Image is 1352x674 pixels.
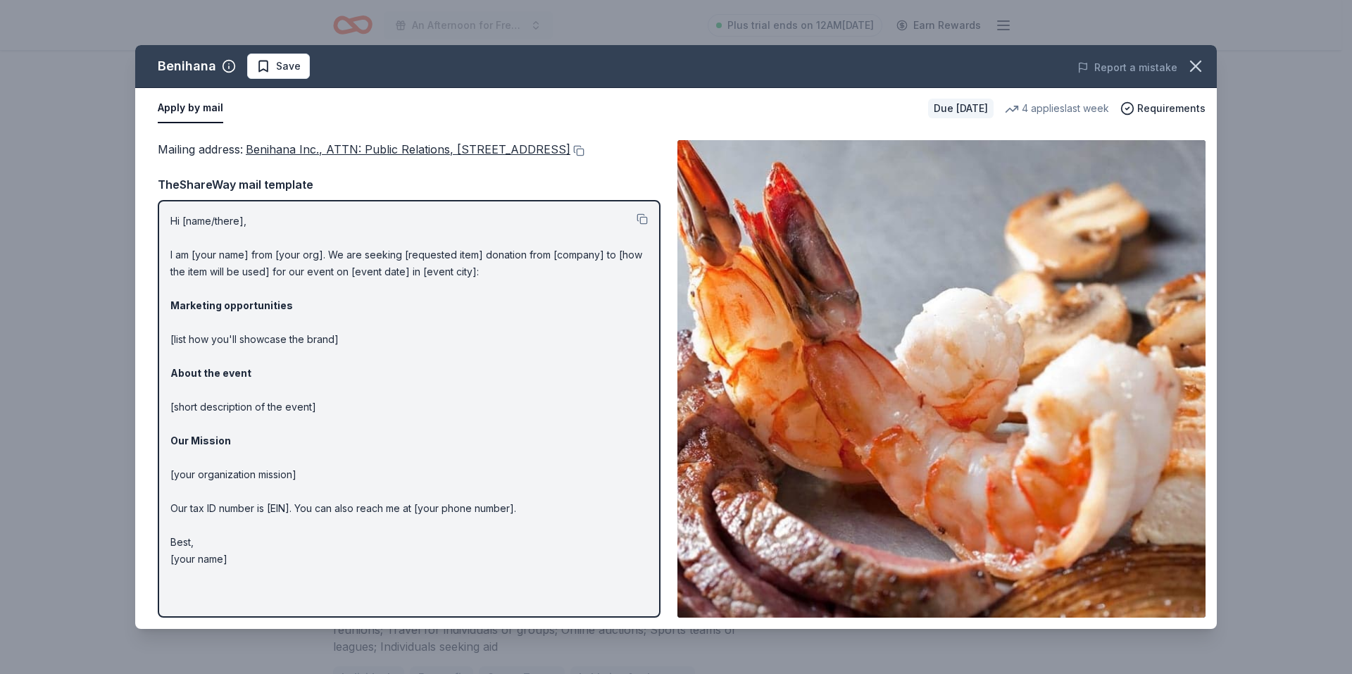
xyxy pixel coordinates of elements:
[247,54,310,79] button: Save
[677,140,1206,618] img: Image for Benihana
[158,175,661,194] div: TheShareWay mail template
[276,58,301,75] span: Save
[170,367,251,379] strong: About the event
[170,435,231,447] strong: Our Mission
[246,142,570,156] span: Benihana Inc., ATTN: Public Relations, [STREET_ADDRESS]
[1137,100,1206,117] span: Requirements
[170,299,293,311] strong: Marketing opportunities
[1077,59,1177,76] button: Report a mistake
[158,55,216,77] div: Benihana
[1120,100,1206,117] button: Requirements
[928,99,994,118] div: Due [DATE]
[1005,100,1109,117] div: 4 applies last week
[158,94,223,123] button: Apply by mail
[158,140,661,158] div: Mailing address :
[170,213,648,568] p: Hi [name/there], I am [your name] from [your org]. We are seeking [requested item] donation from ...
